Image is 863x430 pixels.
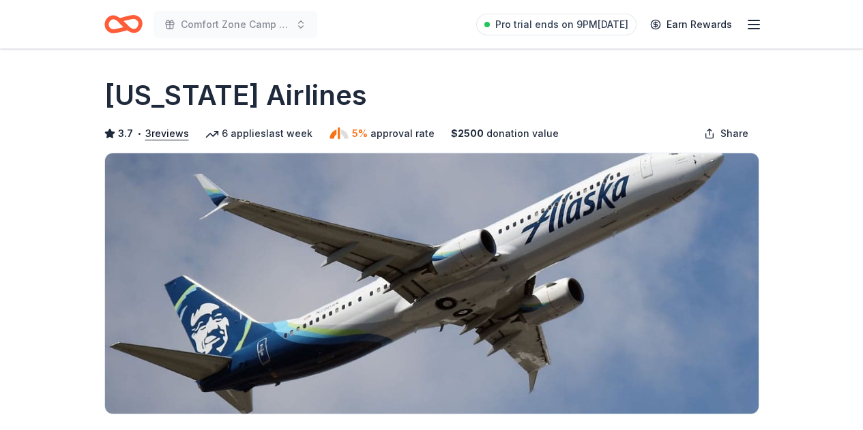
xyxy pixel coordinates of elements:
img: Image for Alaska Airlines [105,153,759,414]
h1: [US_STATE] Airlines [104,76,367,114]
span: • [136,128,141,139]
span: Share [720,125,748,142]
a: Earn Rewards [642,12,740,37]
span: Comfort Zone Camp 2025 Cider Fest [181,16,290,33]
button: Comfort Zone Camp 2025 Cider Fest [153,11,317,38]
span: 3.7 [118,125,133,142]
span: $ 2500 [451,125,484,142]
span: 5% [352,125,368,142]
span: Pro trial ends on 9PM[DATE] [495,16,628,33]
a: Home [104,8,143,40]
span: approval rate [370,125,435,142]
button: 3reviews [145,125,189,142]
a: Pro trial ends on 9PM[DATE] [476,14,637,35]
button: Share [693,120,759,147]
span: donation value [486,125,559,142]
div: 6 applies last week [205,125,312,142]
